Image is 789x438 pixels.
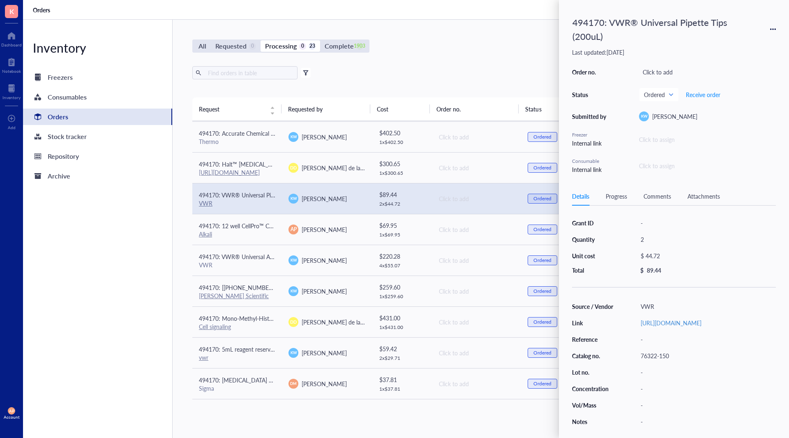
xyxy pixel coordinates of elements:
a: [PERSON_NAME] Scientific [199,292,269,300]
a: vwr [199,353,208,362]
div: 0 [249,43,256,50]
span: 494170: Mono-Methyl-Histone H3 (Lys4) (D1A9) XP® Rabbit mAb #5326 [199,314,388,322]
div: Ordered [533,380,551,387]
div: VWR [637,301,776,312]
a: Cell signaling [199,322,231,331]
td: Click to add [431,337,521,368]
div: 494170: VWR® Universal Pipette Tips (200uL) [569,13,741,45]
div: 1 x $ 402.50 [379,139,425,146]
a: Inventory [2,82,21,100]
div: Orders [48,111,68,123]
div: Processing [265,40,297,52]
td: Click to add [431,152,521,183]
div: - [637,217,776,229]
div: Click to add [439,132,514,141]
div: $ 69.95 [379,221,425,230]
div: - [637,366,776,378]
td: Click to add [431,368,521,399]
div: All [198,40,206,52]
div: 2 x $ 29.71 [379,355,425,362]
div: 76322-150 [637,350,776,362]
td: Click to add [431,214,521,245]
a: Alkali [199,230,212,238]
div: $ 44.72 [637,250,773,262]
a: VWR [199,199,212,207]
span: [PERSON_NAME] [302,133,347,141]
div: Internal link [572,165,609,174]
span: [PERSON_NAME] [302,195,347,203]
div: Last updated: [DATE] [572,49,776,56]
div: Requested [215,40,247,52]
div: Click to add [439,287,514,296]
div: 1 x $ 300.65 [379,170,425,176]
div: Attachments [687,192,720,201]
div: Dashboard [1,42,22,47]
div: $ 220.28 [379,252,425,261]
div: 2 [637,234,776,245]
div: Click to add [439,379,514,388]
a: Consumables [23,89,172,105]
div: Ordered [533,350,551,356]
div: 89.44 [647,267,661,274]
div: $ 37.81 [379,375,425,384]
div: Sigma [199,385,275,392]
span: 494170: VWR® Universal Aerosol Filter Pipet Tips, Racked, Sterile, 100 - 1000 µl [199,253,404,261]
span: 494170: [MEDICAL_DATA] MOLECULAR BIOLOGY REAGENT [199,376,357,384]
span: KW [641,114,647,119]
span: KW [290,134,297,140]
div: 1 x $ 431.00 [379,324,425,331]
div: Details [572,192,589,201]
div: Grant ID [572,219,614,227]
span: DD [290,165,297,171]
span: 494170: Accurate Chemical AquaClean, Microbiocidal Additive, 250mL [199,129,378,137]
span: [PERSON_NAME] [302,256,347,264]
button: Receive order [685,88,721,101]
span: DM [291,381,297,387]
div: $ 59.42 [379,344,425,353]
div: Click to add [439,348,514,357]
td: Click to add [431,245,521,276]
td: Click to add [431,306,521,337]
span: KW [290,257,297,263]
td: Click to add [431,121,521,152]
th: Status [519,97,578,121]
a: Orders [33,6,52,14]
span: [PERSON_NAME] [302,225,347,234]
div: Ordered [533,319,551,325]
div: $ 402.50 [379,128,425,137]
span: [PERSON_NAME] [302,349,347,357]
span: Request [199,104,265,114]
div: Internal link [572,139,609,148]
span: [PERSON_NAME] [652,112,697,121]
div: Quantity [572,236,614,243]
div: Ordered [533,288,551,294]
div: Concentration [572,385,614,392]
div: Stock tracker [48,131,87,142]
div: Thermo [199,138,275,145]
span: 494170: Halt™ [MEDICAL_DATA] and Phosphatase Inhibitor Cocktail (100X) [199,160,392,168]
div: Consumable [572,158,609,165]
th: Cost [370,97,429,121]
span: KW [290,288,297,294]
div: Complete [325,40,353,52]
th: Request [192,97,281,121]
span: Ordered [644,91,672,98]
a: Notebook [2,56,21,74]
div: Freezer [572,131,609,139]
div: Inventory [23,39,172,56]
div: Notebook [2,69,21,74]
a: Stock tracker [23,128,172,145]
a: [URL][DOMAIN_NAME] [199,168,260,176]
div: - [637,416,776,427]
div: 1903 [356,43,363,50]
a: [URL][DOMAIN_NAME] [641,319,701,327]
div: Unit cost [572,252,614,260]
div: segmented control [192,39,369,53]
div: - [637,399,776,411]
div: 23 [309,43,316,50]
a: Freezers [23,69,172,86]
td: Click to add [431,183,521,214]
th: Order no. [430,97,519,121]
span: [PERSON_NAME] [302,287,347,295]
th: Requested by [281,97,371,121]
